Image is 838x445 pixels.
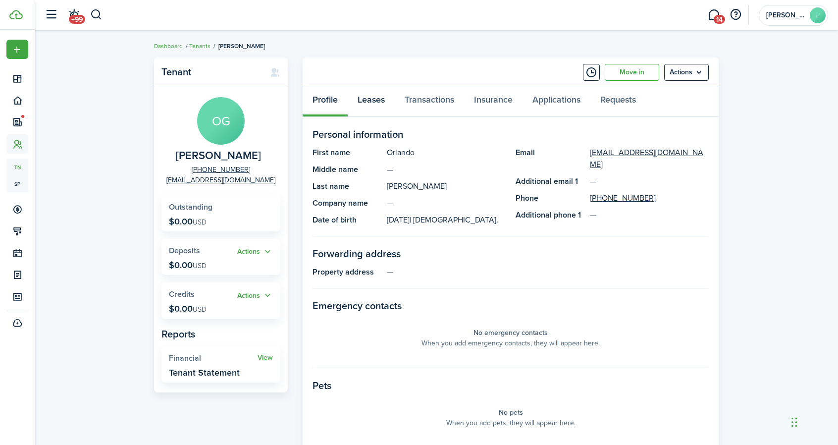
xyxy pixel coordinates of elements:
[237,290,273,301] button: Open menu
[421,338,600,348] panel-main-placeholder-description: When you add emergency contacts, they will appear here.
[313,147,382,159] panel-main-title: First name
[590,192,656,204] a: [PHONE_NUMBER]
[193,304,207,315] span: USD
[192,165,250,175] a: [PHONE_NUMBER]
[516,147,585,170] panel-main-title: Email
[704,2,723,28] a: Messaging
[788,397,838,445] iframe: Chat Widget
[313,127,709,142] panel-main-section-title: Personal information
[410,214,498,225] span: | [DEMOGRAPHIC_DATA].
[169,260,207,270] p: $0.00
[714,15,725,24] span: 14
[387,164,506,175] panel-main-description: —
[387,266,709,278] panel-main-description: —
[727,6,744,23] button: Open resource center
[583,64,600,81] button: Timeline
[473,328,548,338] panel-main-placeholder-title: No emergency contacts
[395,87,464,117] a: Transactions
[464,87,523,117] a: Insurance
[161,327,280,341] panel-main-subtitle: Reports
[90,6,103,23] button: Search
[664,64,709,81] button: Open menu
[69,15,85,24] span: +99
[169,368,240,378] widget-stats-description: Tenant Statement
[499,407,523,418] panel-main-placeholder-title: No pets
[348,87,395,117] a: Leases
[516,209,585,221] panel-main-title: Additional phone 1
[791,407,797,437] div: Drag
[258,354,273,362] a: View
[313,246,709,261] panel-main-section-title: Forwarding address
[313,164,382,175] panel-main-title: Middle name
[193,217,207,227] span: USD
[237,246,273,258] button: Actions
[810,7,826,23] avatar-text: L
[169,288,195,300] span: Credits
[313,180,382,192] panel-main-title: Last name
[64,2,83,28] a: Notifications
[590,147,709,170] a: [EMAIL_ADDRESS][DOMAIN_NAME]
[313,197,382,209] panel-main-title: Company name
[169,354,258,363] widget-stats-title: Financial
[9,10,23,19] img: TenantCloud
[6,159,28,175] a: tn
[237,290,273,301] button: Actions
[176,150,261,162] span: Orlando Genchi
[218,42,265,51] span: [PERSON_NAME]
[189,42,210,51] a: Tenants
[6,40,28,59] button: Open menu
[193,261,207,271] span: USD
[516,192,585,204] panel-main-title: Phone
[313,378,709,393] panel-main-section-title: Pets
[197,97,245,145] avatar-text: OG
[313,298,709,313] panel-main-section-title: Emergency contacts
[154,42,183,51] a: Dashboard
[161,66,260,78] panel-main-title: Tenant
[446,418,576,428] panel-main-placeholder-description: When you add pets, they will appear here.
[387,197,506,209] panel-main-description: —
[169,245,200,256] span: Deposits
[590,87,646,117] a: Requests
[523,87,590,117] a: Applications
[387,214,506,226] panel-main-description: [DATE]
[664,64,709,81] menu-btn: Actions
[42,5,60,24] button: Open sidebar
[237,246,273,258] button: Open menu
[6,175,28,192] a: sp
[166,175,275,185] a: [EMAIL_ADDRESS][DOMAIN_NAME]
[387,147,506,159] panel-main-description: Orlando
[387,180,506,192] panel-main-description: [PERSON_NAME]
[169,217,207,226] p: $0.00
[169,304,207,314] p: $0.00
[169,201,212,213] span: Outstanding
[313,214,382,226] panel-main-title: Date of birth
[605,64,659,81] a: Move in
[766,12,806,19] span: Lorie
[516,175,585,187] panel-main-title: Additional email 1
[313,266,382,278] panel-main-title: Property address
